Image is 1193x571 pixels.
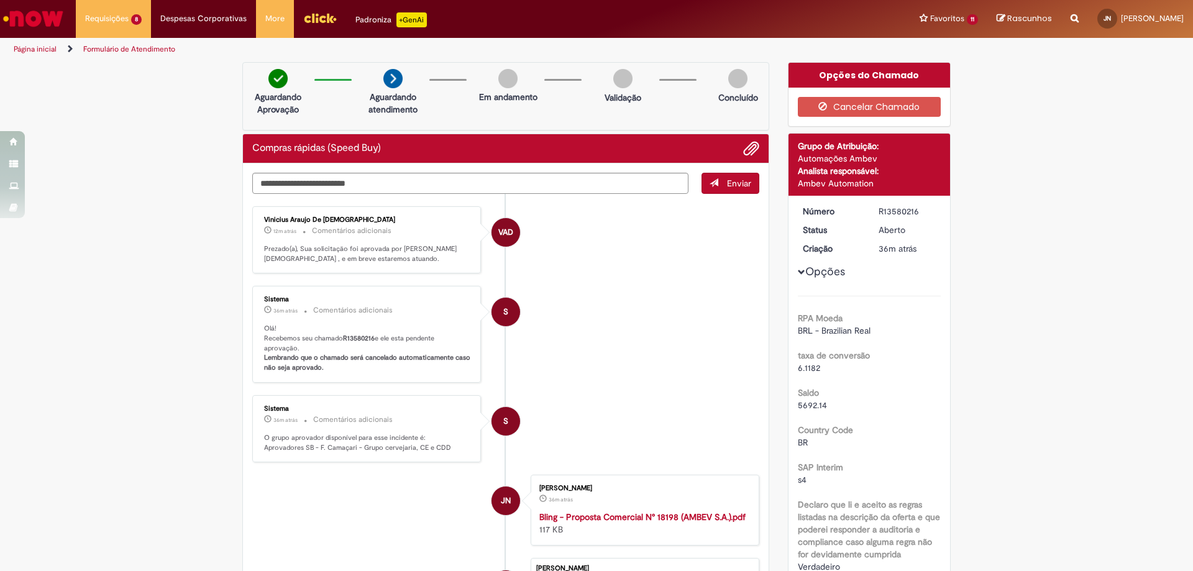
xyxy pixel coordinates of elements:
span: 36m atrás [273,307,298,314]
small: Comentários adicionais [313,414,393,425]
div: R13580216 [879,205,936,217]
span: JN [501,486,511,516]
textarea: Digite sua mensagem aqui... [252,173,688,194]
dt: Número [793,205,870,217]
p: Aguardando Aprovação [248,91,308,116]
div: Sistema [264,296,471,303]
span: Rascunhos [1007,12,1052,24]
img: arrow-next.png [383,69,403,88]
p: Prezado(a), Sua solicitação foi aprovada por [PERSON_NAME][DEMOGRAPHIC_DATA] , e em breve estarem... [264,244,471,263]
time: 30/09/2025 09:49:29 [273,307,298,314]
div: Vinicius Araujo De Jesus [491,218,520,247]
span: BR [798,437,808,448]
button: Enviar [702,173,759,194]
b: Declaro que li e aceito as regras listadas na descrição da oferta e que poderei responder a audit... [798,499,940,560]
time: 30/09/2025 09:49:17 [879,243,916,254]
b: taxa de conversão [798,350,870,361]
span: 36m atrás [879,243,916,254]
p: Validação [605,91,641,104]
p: Em andamento [479,91,537,103]
span: 12m atrás [273,227,296,235]
img: img-circle-grey.png [613,69,633,88]
time: 30/09/2025 09:49:11 [549,496,573,503]
div: System [491,298,520,326]
button: Cancelar Chamado [798,97,941,117]
small: Comentários adicionais [313,305,393,316]
b: R13580216 [343,334,375,343]
h2: Compras rápidas (Speed Buy) Histórico de tíquete [252,143,381,154]
small: Comentários adicionais [312,226,391,236]
dt: Criação [793,242,870,255]
div: Padroniza [355,12,427,27]
div: System [491,407,520,436]
time: 30/09/2025 09:49:27 [273,416,298,424]
b: RPA Moeda [798,313,843,324]
span: 36m atrás [273,416,298,424]
span: 8 [131,14,142,25]
span: JN [1104,14,1111,22]
div: Ambev Automation [798,177,941,190]
div: Aberto [879,224,936,236]
img: click_logo_yellow_360x200.png [303,9,337,27]
span: Favoritos [930,12,964,25]
img: ServiceNow [1,6,65,31]
span: Requisições [85,12,129,25]
img: check-circle-green.png [268,69,288,88]
span: 11 [967,14,978,25]
dt: Status [793,224,870,236]
ul: Trilhas de página [9,38,786,61]
a: Bling - Proposta Comercial N° 18198 (AMBEV S.A.).pdf [539,511,746,523]
div: Joao Placido De Souza Ribeiro Neto [491,486,520,515]
div: Analista responsável: [798,165,941,177]
b: Saldo [798,387,819,398]
div: [PERSON_NAME] [539,485,746,492]
a: Formulário de Atendimento [83,44,175,54]
img: img-circle-grey.png [498,69,518,88]
button: Adicionar anexos [743,140,759,157]
p: Concluído [718,91,758,104]
p: O grupo aprovador disponível para esse incidente é: Aprovadores SB - F. Camaçari - Grupo cervejar... [264,433,471,452]
span: S [503,297,508,327]
span: More [265,12,285,25]
p: Aguardando atendimento [363,91,423,116]
span: VAD [498,217,513,247]
div: Grupo de Atribuição: [798,140,941,152]
div: 117 KB [539,511,746,536]
div: Automações Ambev [798,152,941,165]
b: SAP Interim [798,462,843,473]
span: [PERSON_NAME] [1121,13,1184,24]
span: 36m atrás [549,496,573,503]
span: 6.1182 [798,362,820,373]
div: Opções do Chamado [788,63,951,88]
a: Rascunhos [997,13,1052,25]
span: BRL - Brazilian Real [798,325,871,336]
div: Sistema [264,405,471,413]
div: 30/09/2025 09:49:17 [879,242,936,255]
span: Despesas Corporativas [160,12,247,25]
div: Vinicius Araujo De [DEMOGRAPHIC_DATA] [264,216,471,224]
p: +GenAi [396,12,427,27]
span: S [503,406,508,436]
b: Lembrando que o chamado será cancelado automaticamente caso não seja aprovado. [264,353,472,372]
a: Página inicial [14,44,57,54]
span: Enviar [727,178,751,189]
span: s4 [798,474,807,485]
time: 30/09/2025 10:13:13 [273,227,296,235]
b: Country Code [798,424,853,436]
img: img-circle-grey.png [728,69,747,88]
p: Olá! Recebemos seu chamado e ele esta pendente aprovação. [264,324,471,373]
span: 5692.14 [798,400,827,411]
